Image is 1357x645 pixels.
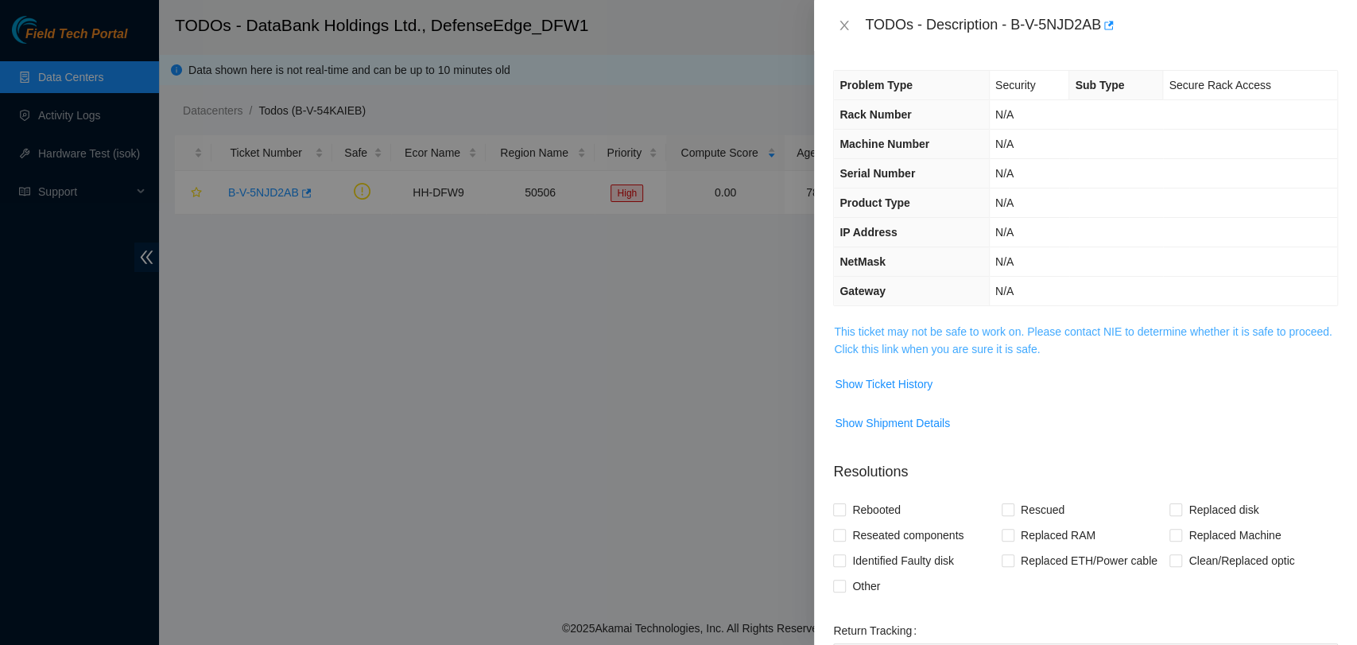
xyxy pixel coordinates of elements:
span: Show Shipment Details [835,414,950,432]
span: Rack Number [839,108,911,121]
span: N/A [995,138,1014,150]
span: IP Address [839,226,897,239]
span: Reseated components [846,523,970,548]
span: Rescued [1014,497,1071,523]
span: N/A [995,167,1014,180]
span: Problem Type [839,79,913,91]
span: Product Type [839,196,909,209]
span: Rebooted [846,497,907,523]
span: Clean/Replaced optic [1182,548,1301,573]
span: close [838,19,851,32]
button: Close [833,18,855,33]
span: Replaced Machine [1182,523,1287,548]
span: Sub Type [1075,79,1124,91]
span: Other [846,573,886,599]
span: N/A [995,285,1014,297]
span: N/A [995,226,1014,239]
span: NetMask [839,255,886,268]
p: Resolutions [833,449,1338,483]
span: Replaced ETH/Power cable [1014,548,1164,573]
a: This ticket may not be safe to work on. Please contact NIE to determine whether it is safe to pro... [834,325,1332,356]
span: N/A [995,196,1014,209]
span: Replaced disk [1182,497,1265,523]
label: Return Tracking [833,618,923,643]
button: Show Shipment Details [834,410,951,436]
span: Serial Number [839,167,915,180]
span: Identified Faulty disk [846,548,960,573]
span: N/A [995,255,1014,268]
button: Show Ticket History [834,371,933,397]
span: N/A [995,108,1014,121]
span: Gateway [839,285,886,297]
span: Secure Rack Access [1169,79,1270,91]
div: TODOs - Description - B-V-5NJD2AB [865,13,1338,38]
span: Replaced RAM [1014,523,1102,548]
span: Show Ticket History [835,375,932,393]
span: Machine Number [839,138,929,150]
span: Security [995,79,1036,91]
